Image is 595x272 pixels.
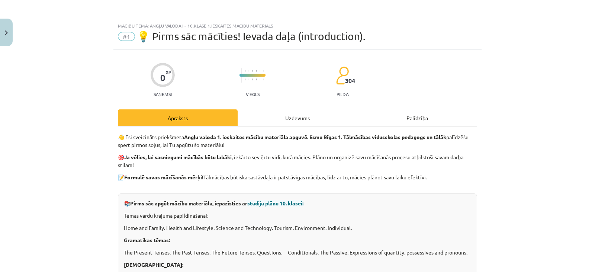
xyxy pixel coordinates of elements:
div: Uzdevums [238,109,357,126]
p: 📝 Tālmācības būtiska sastāvdaļa ir patstāvīgas mācības, līdz ar to, mācies plānot savu laiku efek... [118,173,477,189]
img: icon-long-line-d9ea69661e0d244f92f715978eff75569469978d946b2353a9bb055b3ed8787d.svg [241,68,242,83]
p: Saņemsi [151,92,175,97]
strong: Ja vēlies, lai sasniegumi mācībās būtu labāki [124,154,232,160]
img: icon-short-line-57e1e144782c952c97e751825c79c345078a6d821885a25fce030b3d8c18986b.svg [252,79,253,80]
img: students-c634bb4e5e11cddfef0936a35e636f08e4e9abd3cc4e673bd6f9a4125e45ecb1.svg [336,66,349,85]
p: 📚 [124,199,471,207]
img: icon-short-line-57e1e144782c952c97e751825c79c345078a6d821885a25fce030b3d8c18986b.svg [245,70,245,72]
p: Tēmas vārdu krājuma papildināšanai: [124,212,471,220]
p: 🎯 , iekārto sev ērtu vidi, kurā mācies. Plāno un organizē savu mācīšanās procesu atbilstoši savam... [118,153,477,169]
strong: [DEMOGRAPHIC_DATA]: [124,261,183,268]
strong: Pirms sāc apgūt mācību materiālu, iepazīsties ar [130,200,303,207]
img: icon-short-line-57e1e144782c952c97e751825c79c345078a6d821885a25fce030b3d8c18986b.svg [263,79,264,80]
strong: Angļu valoda 1. ieskaites mācību materiāla apguvē. Esmu Rīgas 1. Tālmācības vidusskolas pedagogs ... [184,134,446,140]
img: icon-short-line-57e1e144782c952c97e751825c79c345078a6d821885a25fce030b3d8c18986b.svg [245,79,245,80]
div: 0 [160,73,165,83]
img: icon-short-line-57e1e144782c952c97e751825c79c345078a6d821885a25fce030b3d8c18986b.svg [260,70,260,72]
span: #1 [118,32,135,41]
p: 👋 Esi sveicināts priekšmeta palīdzēšu spert pirmos soļus, lai Tu apgūtu šo materiālu! [118,133,477,149]
img: icon-close-lesson-0947bae3869378f0d4975bcd49f059093ad1ed9edebbc8119c70593378902aed.svg [5,31,8,35]
strong: Gramatikas tēmas: [124,237,170,243]
p: pilda [337,92,348,97]
div: Palīdzība [357,109,477,126]
img: icon-short-line-57e1e144782c952c97e751825c79c345078a6d821885a25fce030b3d8c18986b.svg [263,70,264,72]
span: 304 [345,77,355,84]
img: icon-short-line-57e1e144782c952c97e751825c79c345078a6d821885a25fce030b3d8c18986b.svg [252,70,253,72]
span: studiju plānu 10. klasei: [247,200,303,207]
span: 💡 Pirms sāc mācīties! Ievada daļa (introduction). [137,30,366,42]
strong: Formulē savas mācīšanās mērķi! [124,174,203,180]
div: Apraksts [118,109,238,126]
img: icon-short-line-57e1e144782c952c97e751825c79c345078a6d821885a25fce030b3d8c18986b.svg [256,70,257,72]
span: XP [166,70,171,74]
div: Mācību tēma: Angļu valoda i - 10.klase 1.ieskaites mācību materiāls [118,23,477,28]
img: icon-short-line-57e1e144782c952c97e751825c79c345078a6d821885a25fce030b3d8c18986b.svg [260,79,260,80]
p: Viegls [246,92,260,97]
img: icon-short-line-57e1e144782c952c97e751825c79c345078a6d821885a25fce030b3d8c18986b.svg [256,79,257,80]
p: The Present Tenses. The Past Tenses. The Future Tenses. Questions. Conditionals. The Passive. Exp... [124,249,471,256]
p: Home and Family. Health and Lifestyle. Science and Technology. Tourism. Environment. Individual. [124,224,471,232]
